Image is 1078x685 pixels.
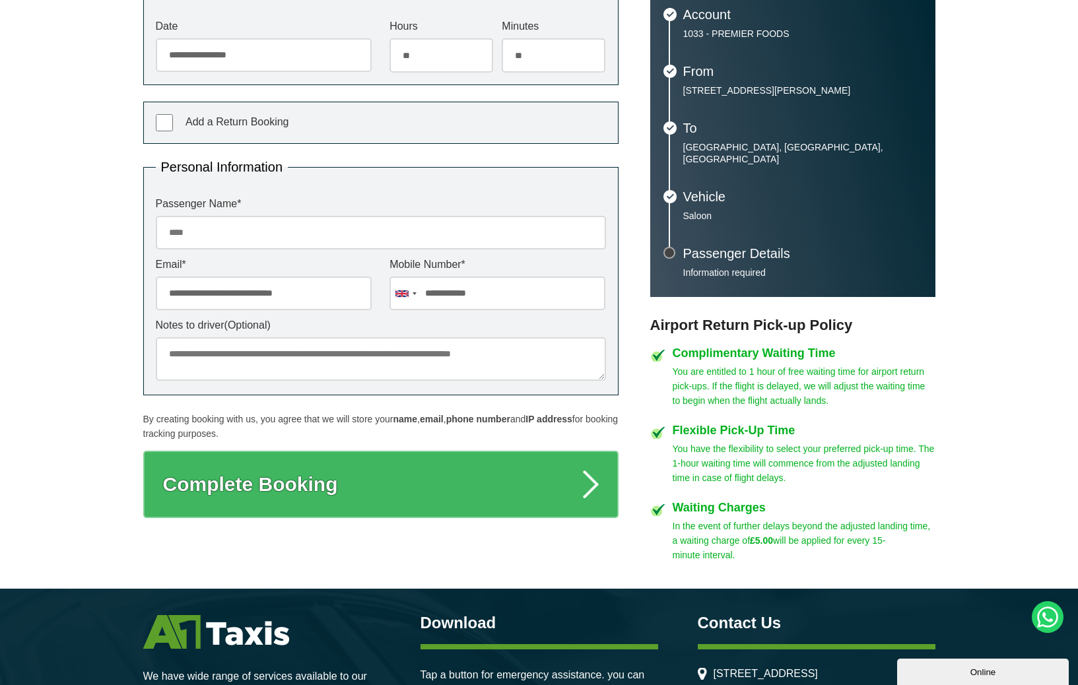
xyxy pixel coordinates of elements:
span: Add a Return Booking [185,116,289,127]
h3: To [683,121,922,135]
li: [STREET_ADDRESS] [698,668,935,680]
button: Complete Booking [143,451,619,518]
h3: Passenger Details [683,247,922,260]
label: Notes to driver [156,320,606,331]
h3: Vehicle [683,190,922,203]
label: Hours [389,21,493,32]
h3: Contact Us [698,615,935,631]
p: Saloon [683,210,922,222]
h4: Flexible Pick-Up Time [673,424,935,436]
label: Date [156,21,372,32]
p: 1033 - PREMIER FOODS [683,28,922,40]
strong: IP address [525,414,572,424]
p: [GEOGRAPHIC_DATA], [GEOGRAPHIC_DATA], [GEOGRAPHIC_DATA] [683,141,922,165]
img: A1 Taxis St Albans [143,615,289,649]
p: You have the flexibility to select your preferred pick-up time. The 1-hour waiting time will comm... [673,441,935,485]
h3: Airport Return Pick-up Policy [650,317,935,334]
span: (Optional) [224,319,271,331]
strong: phone number [446,414,510,424]
strong: £5.00 [750,535,773,546]
label: Passenger Name [156,199,606,209]
h3: From [683,65,922,78]
label: Email [156,259,372,270]
legend: Personal Information [156,160,288,174]
div: United Kingdom: +44 [390,277,421,310]
p: Information required [683,267,922,278]
iframe: chat widget [897,656,1071,685]
p: In the event of further delays beyond the adjusted landing time, a waiting charge of will be appl... [673,519,935,562]
p: By creating booking with us, you agree that we will store your , , and for booking tracking purpo... [143,412,619,441]
strong: name [393,414,417,424]
strong: email [420,414,444,424]
p: You are entitled to 1 hour of free waiting time for airport return pick-ups. If the flight is del... [673,364,935,408]
h3: Download [421,615,658,631]
p: [STREET_ADDRESS][PERSON_NAME] [683,84,922,96]
h3: Account [683,8,922,21]
h4: Waiting Charges [673,502,935,513]
input: Add a Return Booking [156,114,173,131]
h4: Complimentary Waiting Time [673,347,935,359]
label: Minutes [502,21,605,32]
label: Mobile Number [389,259,605,270]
